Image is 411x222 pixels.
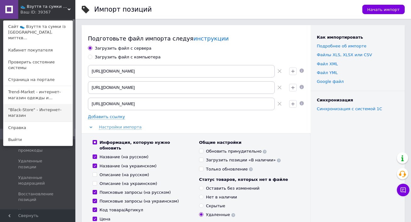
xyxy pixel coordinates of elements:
a: Trend-Market - интернет-магазин одежды и... [3,86,73,104]
div: Название (на русском) [100,154,149,160]
a: Google файл [317,79,344,84]
span: Удаленные модерацией [18,175,58,186]
a: Сайт 👟 Взуття та сумки із [GEOGRAPHIC_DATA], миттєв... [3,21,73,44]
div: Как импортировать [317,35,398,40]
span: Акции и промокоды [18,142,58,153]
a: Файл YML [317,70,338,75]
span: Удаленные позиции [18,158,58,170]
div: Название (на украинском) [100,163,157,169]
span: Настройки импорта [99,125,142,130]
div: Удаленные [206,212,235,218]
a: Кабинет покупателя [3,44,73,56]
div: Поисковые запросы (на украинском) [100,198,179,204]
div: Нет в наличии [206,194,237,200]
a: Справка [3,122,73,134]
h1: Импорт позиций [94,6,152,13]
div: Загрузить позиции «В наличии» [206,157,281,163]
div: Общие настройки [199,140,299,145]
div: Подготовьте файл импорта следуя [88,35,304,42]
div: Оставить без изменений [206,186,260,191]
div: Статус товаров, которых нет в файле [199,177,299,182]
a: "Black-Store" - Интернет-магазин [3,104,73,122]
span: Добавить ссылку [88,114,125,119]
span: 👟 Взуття та сумки із Польщі, миттєво 🚀 та без предоплат [20,4,68,9]
div: Загрузить файл с компьютера [95,54,161,60]
a: Файлы ХLS, XLSX или CSV [317,52,372,57]
a: Синхронизация с системой 1С [317,106,382,111]
div: Загрузить файл с сервера [95,46,151,51]
div: Код товара/Артикул [100,207,143,213]
span: Восстановление позиций [18,191,58,203]
a: инструкции [193,35,229,42]
a: Выйти [3,134,73,146]
div: Ваш ID: 39367 [20,9,47,15]
div: Синхронизация [317,97,398,103]
div: Скрытые [206,203,225,209]
div: Обновить принудительно [206,149,267,154]
input: Укажите ссылку [88,81,275,94]
div: Поисковые запросы (на русском) [100,190,171,195]
input: Укажите ссылку [88,65,275,78]
button: Чат с покупателем [397,184,409,196]
span: Характеристики [18,208,54,214]
div: Описание (на русском) [100,172,149,178]
a: Подробнее об импорте [317,44,366,48]
div: Цена [100,216,111,222]
div: Описание (на украинском) [100,181,157,187]
input: Укажите ссылку [88,98,275,110]
button: Начать импорт [362,5,405,14]
a: Проверить состояние системы [3,56,73,74]
a: Файл XML [317,62,338,66]
div: Только обновление [206,166,253,172]
a: Страница на портале [3,74,73,86]
div: Информация, которую нужно обновить [100,140,193,151]
span: Начать импорт [367,7,400,12]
